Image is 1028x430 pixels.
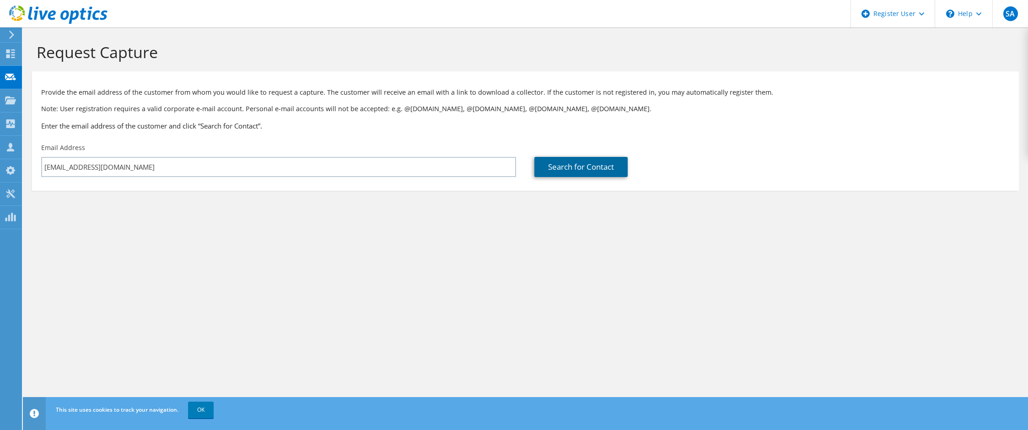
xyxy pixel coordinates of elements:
[41,143,85,152] label: Email Address
[41,87,1010,97] p: Provide the email address of the customer from whom you would like to request a capture. The cust...
[946,10,954,18] svg: \n
[188,402,214,418] a: OK
[41,121,1010,131] h3: Enter the email address of the customer and click “Search for Contact”.
[37,43,1010,62] h1: Request Capture
[41,104,1010,114] p: Note: User registration requires a valid corporate e-mail account. Personal e-mail accounts will ...
[534,157,628,177] a: Search for Contact
[56,406,178,414] span: This site uses cookies to track your navigation.
[1003,6,1018,21] span: SA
